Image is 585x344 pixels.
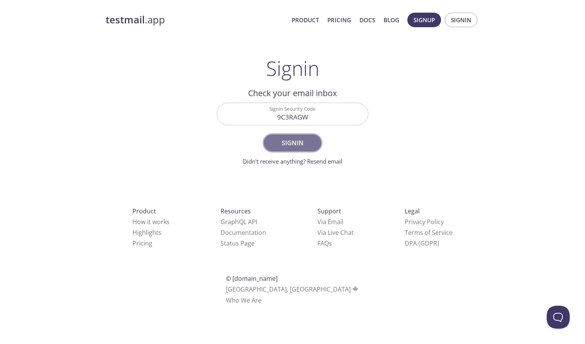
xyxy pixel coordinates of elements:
[221,218,257,226] a: GraphQL API
[221,228,266,237] a: Documentation
[547,306,570,329] iframe: Help Scout Beacon - Open
[384,15,399,25] a: Blog
[226,285,359,293] span: [GEOGRAPHIC_DATA], [GEOGRAPHIC_DATA]
[405,207,420,215] span: Legal
[106,13,145,26] strong: testmail
[329,239,332,247] span: s
[132,207,156,215] span: Product
[317,239,332,247] a: FAQ
[413,15,435,25] span: Signup
[317,218,343,226] a: Via Email
[405,228,453,237] a: Terms of Service
[445,13,477,27] button: Signin
[106,13,286,26] a: testmail.app
[243,157,342,165] a: Didn't receive anything? Resend email
[217,87,368,100] h2: Check your email inbox
[226,296,261,305] a: Who We Are
[327,15,351,25] a: Pricing
[132,228,162,237] a: Highlights
[132,218,170,226] a: How it works
[407,13,441,27] button: Signup
[226,274,278,283] span: © [DOMAIN_NAME]
[359,15,375,25] a: Docs
[317,207,341,215] span: Support
[292,15,319,25] a: Product
[317,228,354,237] a: Via Live Chat
[221,239,255,247] a: Status Page
[264,134,321,151] button: Signin
[451,15,471,25] span: Signin
[266,57,319,80] h1: Signin
[405,239,439,247] a: DPA (GDPR)
[221,207,251,215] span: Resources
[132,239,152,247] a: Pricing
[405,218,444,226] a: Privacy Policy
[272,138,313,148] span: Signin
